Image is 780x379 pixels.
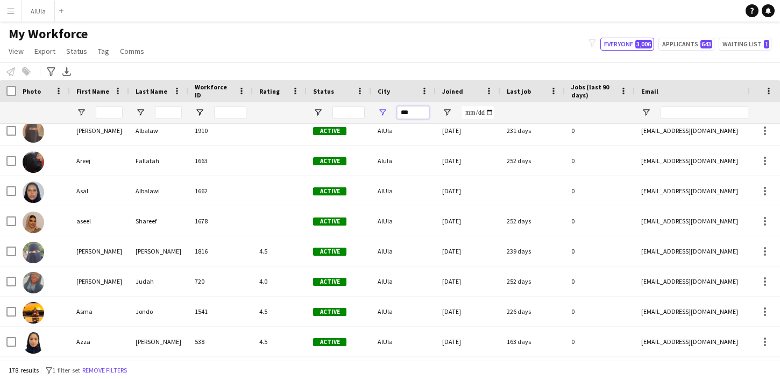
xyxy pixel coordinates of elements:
[700,40,712,48] span: 643
[565,327,635,356] div: 0
[9,26,88,42] span: My Workforce
[442,108,452,117] button: Open Filter Menu
[116,44,148,58] a: Comms
[94,44,114,58] a: Tag
[23,151,44,173] img: Areej Fallatah
[635,40,652,48] span: 3,006
[332,106,365,119] input: Status Filter Input
[188,146,253,176] div: 1663
[253,297,307,326] div: 4.5
[188,297,253,326] div: 1541
[188,236,253,266] div: 1816
[371,176,436,206] div: AlUla
[188,327,253,356] div: 538
[129,176,188,206] div: Albalawi
[658,38,714,51] button: Applicants643
[136,87,167,95] span: Last Name
[80,364,129,376] button: Remove filters
[70,176,129,206] div: Asal
[371,327,436,356] div: AlUla
[60,65,73,78] app-action-btn: Export XLSX
[129,327,188,356] div: [PERSON_NAME]
[500,327,565,356] div: 163 days
[259,87,280,95] span: Rating
[195,83,233,99] span: Workforce ID
[436,116,500,145] div: [DATE]
[641,87,658,95] span: Email
[313,108,323,117] button: Open Filter Menu
[507,87,531,95] span: Last job
[70,327,129,356] div: Azza
[45,65,58,78] app-action-btn: Advanced filters
[188,206,253,236] div: 1678
[764,40,769,48] span: 1
[23,332,44,354] img: Azza Ahmed
[70,236,129,266] div: [PERSON_NAME]
[378,108,387,117] button: Open Filter Menu
[23,272,44,293] img: Ashwaq Judah
[129,116,188,145] div: Albalaw
[436,146,500,176] div: [DATE]
[371,236,436,266] div: AlUla
[565,297,635,326] div: 0
[129,266,188,296] div: Judah
[214,106,246,119] input: Workforce ID Filter Input
[195,108,204,117] button: Open Filter Menu
[500,206,565,236] div: 252 days
[76,87,109,95] span: First Name
[436,236,500,266] div: [DATE]
[70,146,129,176] div: Areej
[462,106,494,119] input: Joined Filter Input
[571,83,615,99] span: Jobs (last 90 days)
[4,44,28,58] a: View
[70,206,129,236] div: aseel
[66,46,87,56] span: Status
[34,46,55,56] span: Export
[23,242,44,263] img: Ashwaq Al-Anazi
[313,278,346,286] span: Active
[120,46,144,56] span: Comms
[397,106,429,119] input: City Filter Input
[565,116,635,145] div: 0
[371,266,436,296] div: AlUla
[313,127,346,135] span: Active
[371,206,436,236] div: AlUla
[30,44,60,58] a: Export
[371,297,436,326] div: AlUla
[371,146,436,176] div: Alula
[313,338,346,346] span: Active
[313,87,334,95] span: Status
[313,217,346,226] span: Active
[500,116,565,145] div: 231 days
[76,108,86,117] button: Open Filter Menu
[500,146,565,176] div: 252 days
[436,206,500,236] div: [DATE]
[565,206,635,236] div: 0
[436,266,500,296] div: [DATE]
[500,297,565,326] div: 226 days
[719,38,771,51] button: Waiting list1
[96,106,123,119] input: First Name Filter Input
[23,181,44,203] img: Asal Albalawi
[188,176,253,206] div: 1662
[253,327,307,356] div: 4.5
[70,266,129,296] div: [PERSON_NAME]
[500,266,565,296] div: 252 days
[23,87,41,95] span: Photo
[253,236,307,266] div: 4.5
[565,236,635,266] div: 0
[436,297,500,326] div: [DATE]
[436,327,500,356] div: [DATE]
[62,44,91,58] a: Status
[23,212,44,233] img: aseel Shareef
[313,187,346,195] span: Active
[52,366,80,374] span: 1 filter set
[500,236,565,266] div: 239 days
[313,308,346,316] span: Active
[70,116,129,145] div: [PERSON_NAME]
[565,146,635,176] div: 0
[378,87,390,95] span: City
[129,206,188,236] div: Shareef
[565,176,635,206] div: 0
[188,116,253,145] div: 1910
